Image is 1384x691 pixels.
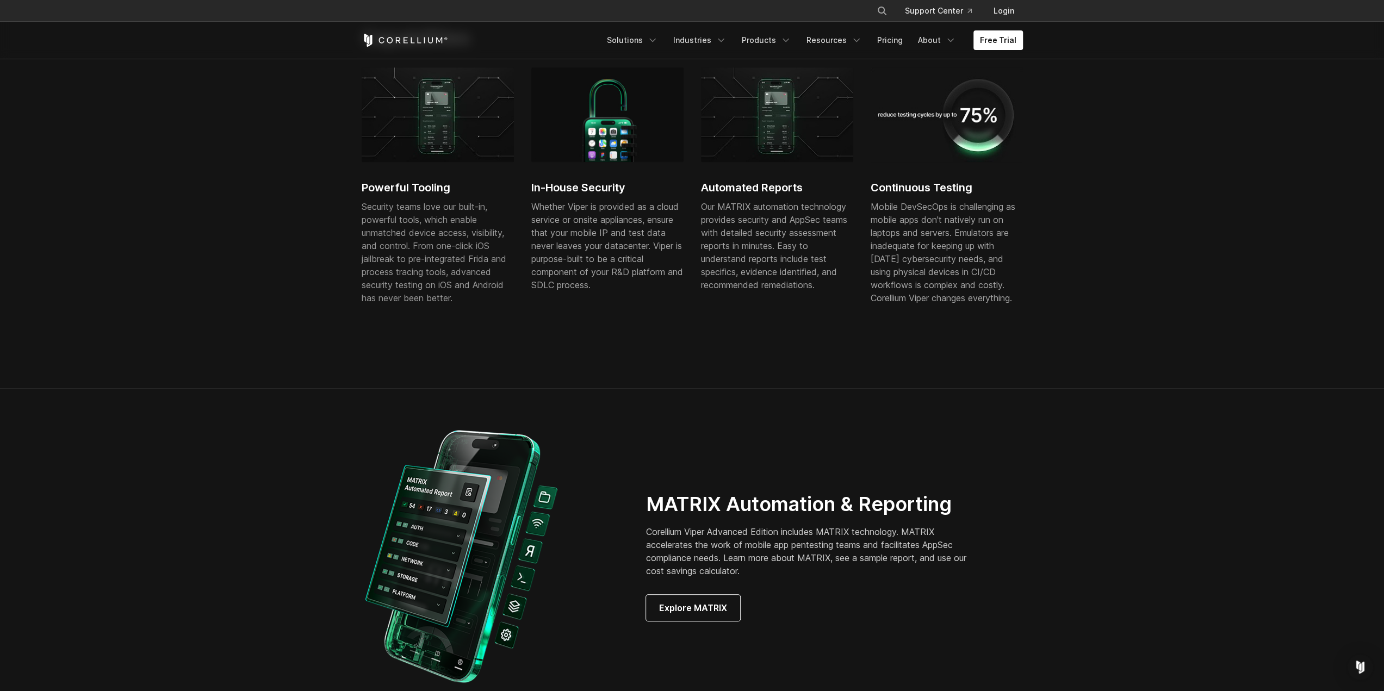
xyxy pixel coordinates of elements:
img: automated-testing-1 [871,67,1023,162]
button: Search [872,1,892,21]
a: Explore MATRIX [646,595,740,621]
div: Navigation Menu [864,1,1023,21]
a: Support Center [896,1,980,21]
img: powerful_tooling [362,67,514,162]
div: Open Intercom Messenger [1347,654,1373,680]
h2: Powerful Tooling [362,179,514,196]
a: Industries [667,30,733,50]
p: Corellium Viper Advanced Edition includes MATRIX technology. MATRIX accelerates the work of mobil... [646,525,982,577]
div: Our MATRIX automation technology provides security and AppSec teams with detailed security assess... [701,200,853,291]
a: Solutions [600,30,665,50]
img: Corellium_Combo_MATRIX_UI_web 1 [362,423,566,690]
span: Security teams love our built-in, powerful tools, which enable unmatched device access, visibilit... [362,201,506,303]
div: Navigation Menu [600,30,1023,50]
a: About [911,30,963,50]
div: Mobile DevSecOps is challenging as mobile apps don't natively run on laptops and servers. Emulato... [871,200,1023,304]
h2: Automated Reports [701,179,853,196]
a: Free Trial [973,30,1023,50]
a: Corellium Home [362,34,448,47]
img: inhouse-security [531,67,684,162]
h2: MATRIX Automation & Reporting [646,492,982,516]
h2: Continuous Testing [871,179,1023,196]
a: Resources [800,30,868,50]
a: Login [985,1,1023,21]
a: Pricing [871,30,909,50]
div: Whether Viper is provided as a cloud service or onsite appliances, ensure that your mobile IP and... [531,200,684,291]
h2: In-House Security [531,179,684,196]
span: Explore MATRIX [659,601,727,614]
img: powerful_tooling [701,67,853,162]
a: Products [735,30,798,50]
